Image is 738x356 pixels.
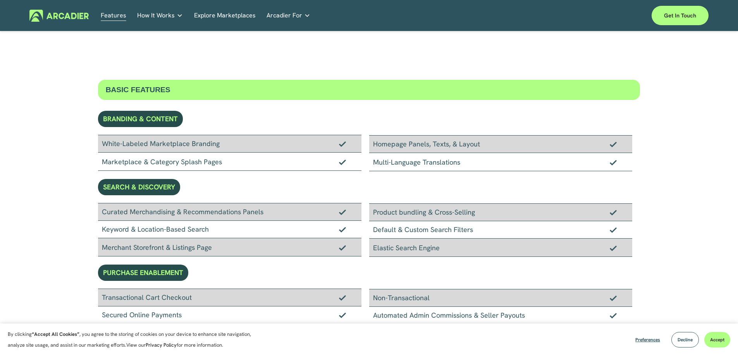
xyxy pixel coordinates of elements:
[146,342,177,348] a: Privacy Policy
[610,295,617,301] img: Checkmark
[98,289,361,306] div: Transactional Cart Checkout
[98,135,361,153] div: White-Labeled Marketplace Branding
[652,6,709,25] a: Get in touch
[610,227,617,232] img: Checkmark
[98,203,361,221] div: Curated Merchandising & Recommendations Panels
[369,135,633,153] div: Homepage Panels, Texts, & Layout
[29,10,89,22] img: Arcadier
[267,10,310,22] a: folder dropdown
[369,203,633,221] div: Product bundling & Cross-Selling
[137,10,183,22] a: folder dropdown
[339,312,346,318] img: Checkmark
[369,239,633,257] div: Elastic Search Engine
[98,306,361,324] div: Secured Online Payments
[339,209,346,215] img: Checkmark
[710,337,724,343] span: Accept
[98,111,183,127] div: BRANDING & CONTENT
[98,179,180,195] div: SEARCH & DISCOVERY
[339,227,346,232] img: Checkmark
[671,332,699,347] button: Decline
[610,160,617,165] img: Checkmark
[339,295,346,300] img: Checkmark
[98,153,361,171] div: Marketplace & Category Splash Pages
[137,10,175,21] span: How It Works
[267,10,302,21] span: Arcadier For
[339,141,346,146] img: Checkmark
[610,245,617,251] img: Checkmark
[704,332,730,347] button: Accept
[32,331,79,337] strong: “Accept All Cookies”
[339,245,346,250] img: Checkmark
[635,337,660,343] span: Preferences
[194,10,256,22] a: Explore Marketplaces
[98,238,361,256] div: Merchant Storefront & Listings Page
[101,10,126,22] a: Features
[369,289,633,307] div: Non-Transactional
[98,265,188,281] div: PURCHASE ENABLEMENT
[369,221,633,239] div: Default & Custom Search Filters
[610,141,617,147] img: Checkmark
[369,307,633,324] div: Automated Admin Commissions & Seller Payouts
[610,210,617,215] img: Checkmark
[98,221,361,238] div: Keyword & Location-Based Search
[630,332,666,347] button: Preferences
[369,153,633,171] div: Multi-Language Translations
[8,329,260,351] p: By clicking , you agree to the storing of cookies on your device to enhance site navigation, anal...
[678,337,693,343] span: Decline
[98,80,640,100] div: BASIC FEATURES
[610,313,617,318] img: Checkmark
[339,159,346,165] img: Checkmark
